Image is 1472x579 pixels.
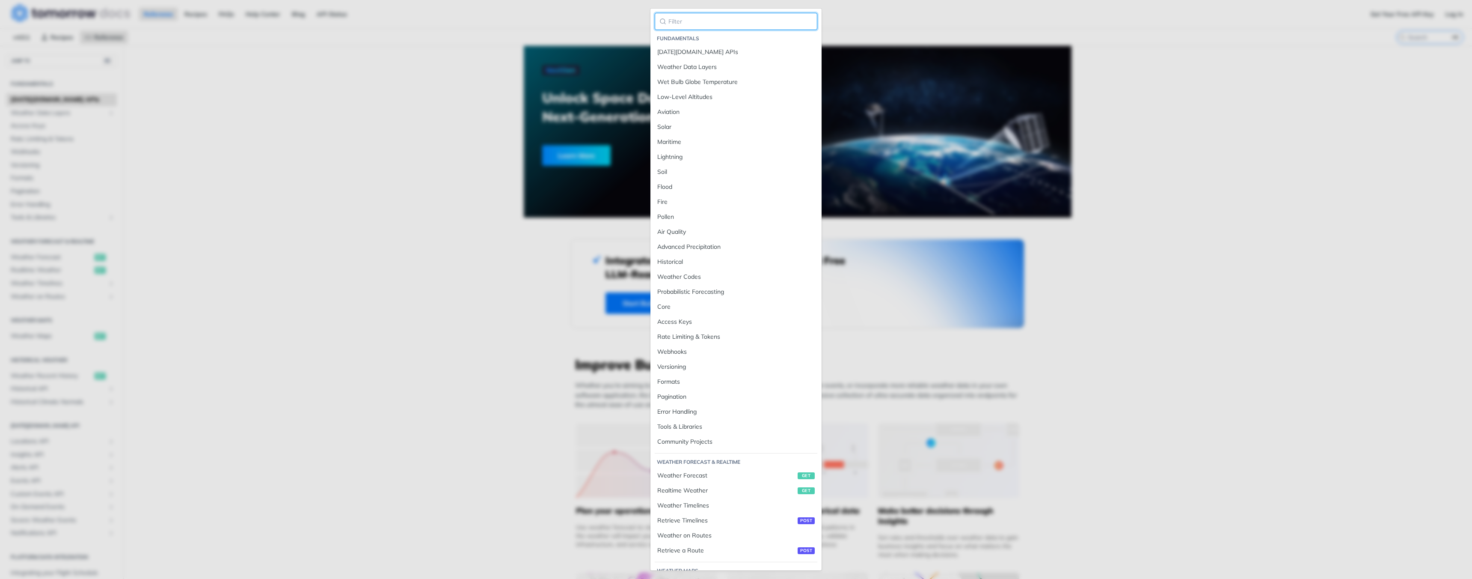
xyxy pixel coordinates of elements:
a: Lightning [655,150,817,164]
a: Advanced Precipitation [655,240,817,254]
div: Maritime [657,137,815,146]
a: Weather Codes [655,270,817,284]
div: Flood [657,182,815,191]
a: Webhooks [655,345,817,359]
a: Weather Data Layers [655,60,817,74]
div: Retrieve Timelines [657,516,815,525]
span: get [798,487,815,494]
li: Weather Maps [657,567,817,575]
span: get [798,472,815,479]
input: Filter [655,13,817,30]
a: Maritime [655,135,817,149]
div: Historical [657,257,815,266]
div: Versioning [657,362,815,371]
a: Rate Limiting & Tokens [655,330,817,344]
div: Weather Codes [657,272,815,281]
a: Retrieve Timelinespost [655,513,817,528]
a: Historical [655,255,817,269]
li: Fundamentals [657,34,817,43]
div: Community Projects [657,437,815,446]
div: Formats [657,377,815,386]
div: Retrieve a Route [657,546,815,555]
a: Retrieve a Routepost [655,543,817,558]
a: Formats [655,375,817,389]
a: Community Projects [655,435,817,449]
a: Realtime Weatherget [655,483,817,498]
a: Wet Bulb Globe Temperature [655,75,817,89]
a: Solar [655,120,817,134]
a: Weather Timelines [655,498,817,513]
a: Weather on Routes [655,528,817,543]
div: Weather Timelines [657,501,815,510]
div: Lightning [657,152,815,161]
div: Weather on Routes [657,531,815,540]
a: Access Keys [655,315,817,329]
a: Pagination [655,390,817,404]
a: Fire [655,195,817,209]
a: Soil [655,165,817,179]
div: Pagination [657,392,815,401]
div: Low-Level Altitudes [657,93,815,101]
a: Core [655,300,817,314]
li: Weather Forecast & realtime [657,458,817,466]
div: Air Quality [657,227,815,236]
span: post [798,547,815,554]
div: Tools & Libraries [657,422,815,431]
div: [DATE][DOMAIN_NAME] APIs [657,48,815,57]
div: Core [657,302,815,311]
div: Aviation [657,107,815,116]
div: Pollen [657,212,815,221]
div: Solar [657,122,815,131]
a: Low-Level Altitudes [655,90,817,104]
div: Weather Forecast [657,471,815,480]
a: Probabilistic Forecasting [655,285,817,299]
a: Aviation [655,105,817,119]
div: Webhooks [657,347,815,356]
div: Advanced Precipitation [657,242,815,251]
div: Error Handling [657,407,815,416]
div: Access Keys [657,317,815,326]
a: [DATE][DOMAIN_NAME] APIs [655,45,817,59]
a: Air Quality [655,225,817,239]
span: post [798,517,815,524]
div: Fire [657,197,815,206]
a: Tools & Libraries [655,420,817,434]
div: Wet Bulb Globe Temperature [657,78,815,87]
div: Weather Data Layers [657,63,815,72]
a: Pollen [655,210,817,224]
a: Versioning [655,360,817,374]
div: Probabilistic Forecasting [657,287,815,296]
a: Error Handling [655,405,817,419]
div: Realtime Weather [657,486,815,495]
a: Flood [655,180,817,194]
div: Rate Limiting & Tokens [657,332,815,341]
a: Weather Forecastget [655,469,817,483]
div: Soil [657,167,815,176]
